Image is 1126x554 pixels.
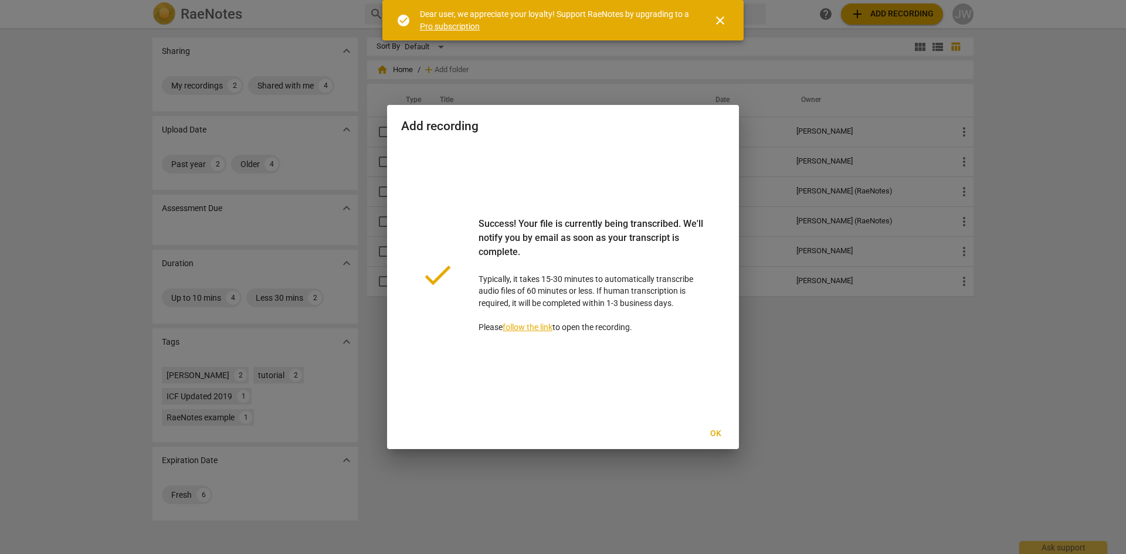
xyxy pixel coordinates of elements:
h2: Add recording [401,119,725,134]
span: close [713,13,727,28]
button: Close [706,6,734,35]
a: Pro subscription [420,22,480,31]
a: follow the link [503,322,552,332]
button: Ok [697,423,734,444]
p: Typically, it takes 15-30 minutes to automatically transcribe audio files of 60 minutes or less. ... [479,217,706,334]
span: done [420,257,455,293]
div: Success! Your file is currently being transcribed. We'll notify you by email as soon as your tran... [479,217,706,273]
span: Ok [706,428,725,440]
div: Dear user, we appreciate your loyalty! Support RaeNotes by upgrading to a [420,8,692,32]
span: check_circle [396,13,411,28]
